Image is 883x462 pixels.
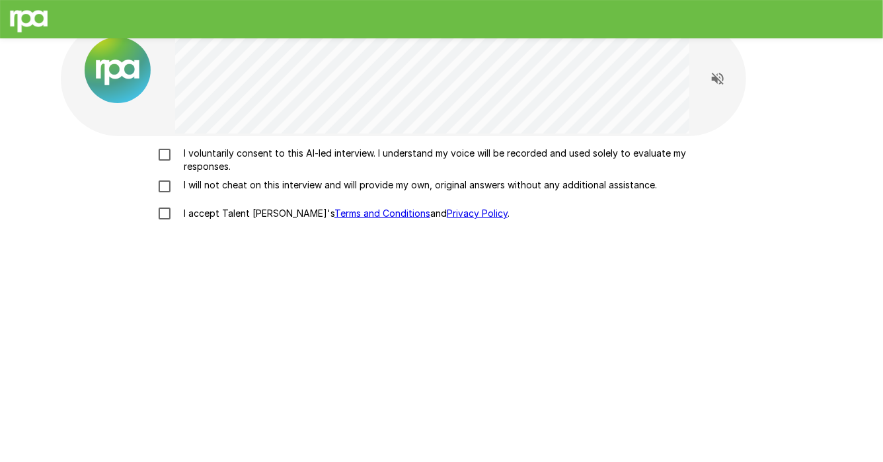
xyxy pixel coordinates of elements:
[178,207,510,220] p: I accept Talent [PERSON_NAME]'s and .
[334,208,430,219] a: Terms and Conditions
[447,208,508,219] a: Privacy Policy
[705,65,731,92] button: Read questions aloud
[178,147,732,173] p: I voluntarily consent to this AI-led interview. I understand my voice will be recorded and used s...
[178,178,657,192] p: I will not cheat on this interview and will provide my own, original answers without any addition...
[85,37,151,103] img: new%2520logo%2520(1).png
